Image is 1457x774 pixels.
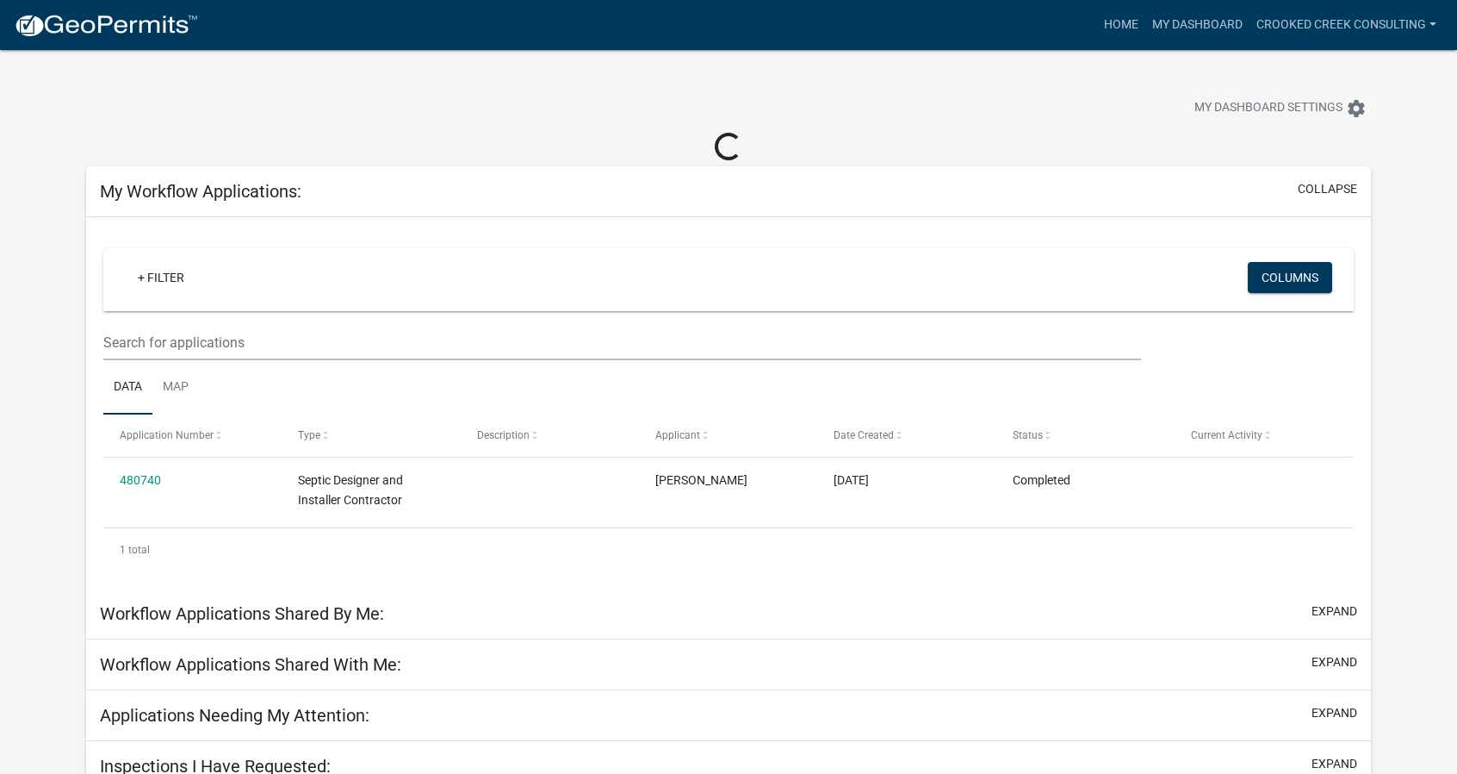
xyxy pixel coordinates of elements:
[1191,429,1262,441] span: Current Activity
[1311,602,1357,621] button: expand
[1013,429,1043,441] span: Status
[1097,9,1145,41] a: Home
[1249,9,1443,41] a: Crooked Creek Consulting
[103,415,282,456] datatable-header-cell: Application Number
[1194,98,1342,119] span: My Dashboard Settings
[152,360,199,415] a: Map
[655,473,747,487] span: Roger Nelson
[1248,262,1332,293] button: Columns
[996,415,1175,456] datatable-header-cell: Status
[834,473,869,487] span: 09/18/2025
[120,473,161,487] a: 480740
[100,181,301,202] h5: My Workflow Applications:
[1311,755,1357,773] button: expand
[120,429,214,441] span: Application Number
[100,603,384,624] h5: Workflow Applications Shared By Me:
[1013,473,1070,487] span: Completed
[124,262,198,293] a: + Filter
[103,528,1355,571] div: 1 total
[100,654,401,675] h5: Workflow Applications Shared With Me:
[460,415,638,456] datatable-header-cell: Description
[298,429,320,441] span: Type
[817,415,995,456] datatable-header-cell: Date Created
[655,429,700,441] span: Applicant
[834,429,894,441] span: Date Created
[1181,91,1380,125] button: My Dashboard Settingssettings
[1346,98,1367,119] i: settings
[86,217,1372,588] div: collapse
[298,473,403,507] span: Septic Designer and Installer Contractor
[1311,653,1357,671] button: expand
[477,429,530,441] span: Description
[1145,9,1249,41] a: My Dashboard
[282,415,460,456] datatable-header-cell: Type
[103,360,152,415] a: Data
[100,705,369,726] h5: Applications Needing My Attention:
[1298,180,1357,198] button: collapse
[1311,704,1357,722] button: expand
[1175,415,1353,456] datatable-header-cell: Current Activity
[103,325,1142,360] input: Search for applications
[639,415,817,456] datatable-header-cell: Applicant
